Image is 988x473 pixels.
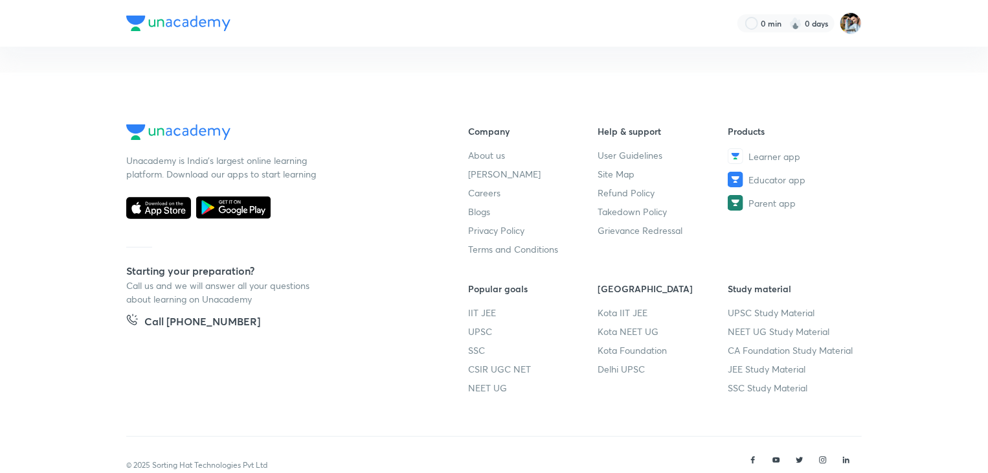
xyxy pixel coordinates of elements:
h6: Study material [728,282,858,295]
a: IIT JEE [468,306,598,319]
a: Company Logo [126,124,427,143]
img: streak [789,17,802,30]
a: Careers [468,186,598,200]
p: © 2025 Sorting Hat Technologies Pvt Ltd [126,459,267,471]
a: About us [468,148,598,162]
a: Parent app [728,195,858,211]
a: CA Foundation Study Material [728,343,858,357]
a: NEET UG Study Material [728,325,858,338]
span: Educator app [748,173,805,187]
h6: Popular goals [468,282,598,295]
a: Refund Policy [598,186,728,200]
img: Educator app [728,172,743,187]
img: Parent app [728,195,743,211]
img: Learner app [728,148,743,164]
h5: Call [PHONE_NUMBER] [144,314,260,332]
a: Learner app [728,148,858,164]
span: Parent app [748,196,796,210]
a: CSIR UGC NET [468,362,598,376]
h5: Starting your preparation? [126,263,427,279]
a: JEE Study Material [728,362,858,376]
a: SSC Study Material [728,381,858,395]
a: Kota IIT JEE [598,306,728,319]
a: Blogs [468,205,598,218]
a: Site Map [598,167,728,181]
h6: Company [468,124,598,138]
img: Company Logo [126,124,230,140]
a: UPSC Study Material [728,306,858,319]
p: Call us and we will answer all your questions about learning on Unacademy [126,279,320,306]
span: Learner app [748,150,800,163]
a: User Guidelines [598,148,728,162]
h6: Products [728,124,858,138]
h6: [GEOGRAPHIC_DATA] [598,282,728,295]
span: Careers [468,186,500,200]
a: Delhi UPSC [598,362,728,376]
a: Grievance Redressal [598,224,728,237]
h6: Help & support [598,124,728,138]
a: NEET UG [468,381,598,395]
img: Suraj Das [840,12,862,34]
p: Unacademy is India’s largest online learning platform. Download our apps to start learning [126,154,320,181]
a: Educator app [728,172,858,187]
a: Terms and Conditions [468,242,598,256]
a: Call [PHONE_NUMBER] [126,314,260,332]
a: Kota Foundation [598,343,728,357]
a: Takedown Policy [598,205,728,218]
a: [PERSON_NAME] [468,167,598,181]
a: Privacy Policy [468,224,598,237]
img: Company Logo [126,16,230,31]
a: SSC [468,343,598,357]
a: UPSC [468,325,598,338]
a: Kota NEET UG [598,325,728,338]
